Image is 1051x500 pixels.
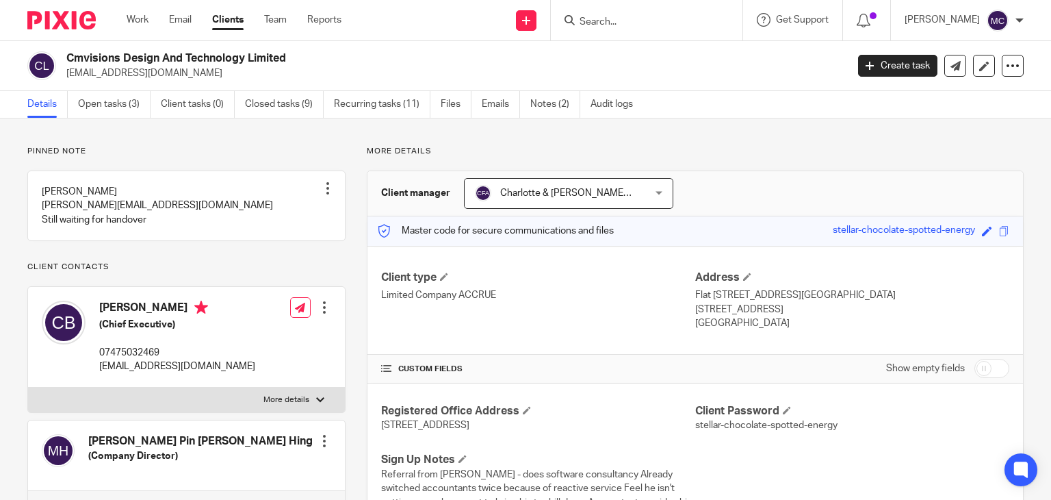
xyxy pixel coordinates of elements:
h2: Cmvisions Design And Technology Limited [66,51,684,66]
p: Flat [STREET_ADDRESS][GEOGRAPHIC_DATA] [695,288,1009,302]
a: Reports [307,13,341,27]
i: Primary [194,301,208,314]
h5: (Company Director) [88,449,313,463]
p: [EMAIL_ADDRESS][DOMAIN_NAME] [66,66,838,80]
h4: Sign Up Notes [381,453,695,467]
p: 07475032469 [99,346,255,360]
a: Clients [212,13,244,27]
h5: (Chief Executive) [99,318,255,332]
span: Charlotte & [PERSON_NAME] Accrue [500,188,660,198]
a: Audit logs [591,91,643,118]
h4: Client Password [695,404,1009,418]
p: Master code for secure communications and files [378,224,614,238]
a: Open tasks (3) [78,91,151,118]
p: Client contacts [27,262,346,273]
h3: Client manager [381,186,450,200]
h4: [PERSON_NAME] [99,301,255,318]
span: stellar-chocolate-spotted-energy [695,421,838,430]
h4: Address [695,271,1009,285]
p: [EMAIL_ADDRESS][DOMAIN_NAME] [99,360,255,373]
p: [STREET_ADDRESS] [695,303,1009,316]
img: svg%3E [42,434,75,467]
a: Details [27,91,68,118]
h4: Registered Office Address [381,404,695,418]
span: [STREET_ADDRESS] [381,421,469,430]
h4: Client type [381,271,695,285]
span: Get Support [776,15,829,25]
p: [GEOGRAPHIC_DATA] [695,316,1009,330]
a: Notes (2) [530,91,580,118]
img: svg%3E [27,51,56,80]
a: Recurring tasks (11) [334,91,430,118]
h4: CUSTOM FIELDS [381,364,695,375]
a: Work [127,13,148,27]
h4: [PERSON_NAME] Pin [PERSON_NAME] Hing [88,434,313,449]
img: Pixie [27,11,96,29]
a: Client tasks (0) [161,91,235,118]
a: Closed tasks (9) [245,91,324,118]
a: Emails [482,91,520,118]
a: Files [441,91,471,118]
label: Show empty fields [886,362,965,375]
p: Limited Company ACCRUE [381,288,695,302]
div: stellar-chocolate-spotted-energy [833,223,975,239]
img: svg%3E [987,10,1009,32]
a: Team [264,13,287,27]
a: Email [169,13,192,27]
img: svg%3E [475,185,491,201]
input: Search [578,16,701,29]
p: Pinned note [27,146,346,157]
a: Create task [858,55,937,77]
p: More details [263,395,309,405]
p: [PERSON_NAME] [905,13,980,27]
img: svg%3E [42,301,86,345]
p: More details [367,146,1024,157]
